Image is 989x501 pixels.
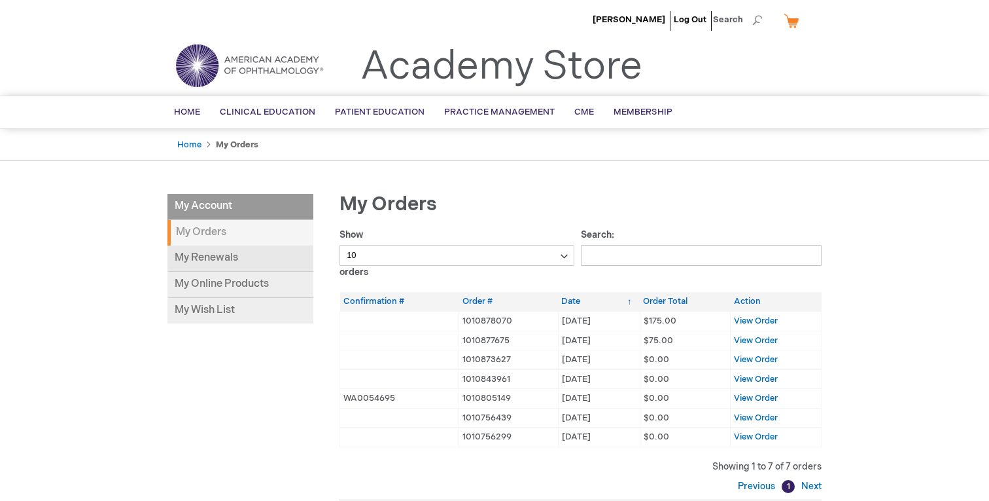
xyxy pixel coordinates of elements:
label: Search: [581,229,822,261]
td: 1010756439 [459,408,559,428]
td: [DATE] [558,311,640,331]
td: 1010877675 [459,331,559,350]
div: Showing 1 to 7 of 7 orders [339,460,822,473]
a: View Order [734,374,778,384]
span: $0.00 [644,354,669,365]
span: CME [574,107,594,117]
th: Order #: activate to sort column ascending [459,292,559,311]
td: 1010878070 [459,311,559,331]
input: Search: [581,245,822,266]
span: $0.00 [644,413,669,423]
td: 1010756299 [459,428,559,447]
a: Previous [738,481,778,492]
td: [DATE] [558,408,640,428]
td: [DATE] [558,369,640,389]
td: [DATE] [558,428,640,447]
a: Next [798,481,822,492]
a: Log Out [674,14,706,25]
td: 1010843961 [459,369,559,389]
a: 1 [782,480,795,493]
a: My Wish List [167,298,313,324]
span: Practice Management [444,107,555,117]
label: Show orders [339,229,574,278]
strong: My Orders [216,139,258,150]
span: Patient Education [335,107,425,117]
a: View Order [734,354,778,365]
td: WA0054695 [340,389,459,409]
a: Academy Store [360,43,642,90]
a: View Order [734,432,778,442]
a: My Renewals [167,246,313,272]
a: View Order [734,393,778,403]
a: View Order [734,413,778,423]
a: [PERSON_NAME] [593,14,665,25]
span: $75.00 [644,335,673,346]
td: 1010873627 [459,350,559,370]
td: [DATE] [558,389,640,409]
strong: My Orders [167,220,313,246]
th: Confirmation #: activate to sort column ascending [340,292,459,311]
span: $0.00 [644,432,669,442]
span: Search [713,7,763,33]
span: $175.00 [644,316,676,326]
span: Membership [614,107,672,117]
th: Action: activate to sort column ascending [731,292,822,311]
span: My Orders [339,193,437,216]
span: Clinical Education [220,107,315,117]
span: $0.00 [644,393,669,403]
td: [DATE] [558,331,640,350]
a: Home [177,139,201,150]
td: [DATE] [558,350,640,370]
a: My Online Products [167,272,313,298]
span: Home [174,107,200,117]
td: 1010805149 [459,389,559,409]
th: Order Total: activate to sort column ascending [640,292,730,311]
a: View Order [734,335,778,346]
th: Date: activate to sort column ascending [558,292,640,311]
a: View Order [734,316,778,326]
select: Showorders [339,245,574,266]
span: $0.00 [644,374,669,384]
